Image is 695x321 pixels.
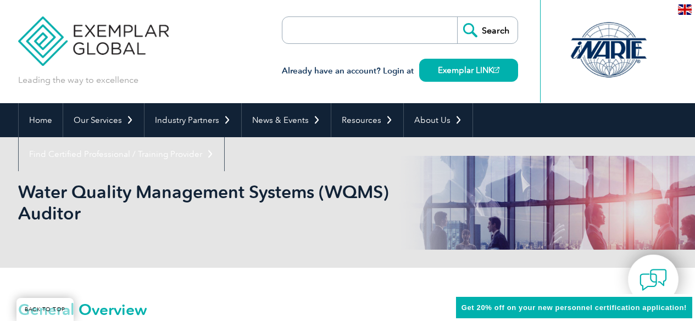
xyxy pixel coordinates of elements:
[462,303,687,312] span: Get 20% off on your new personnel certification application!
[282,64,518,78] h3: Already have an account? Login at
[419,59,518,82] a: Exemplar LINK
[18,301,480,318] h2: General Overview
[16,298,74,321] a: BACK TO TOP
[404,103,472,137] a: About Us
[242,103,331,137] a: News & Events
[457,17,518,43] input: Search
[18,74,138,86] p: Leading the way to excellence
[640,266,667,294] img: contact-chat.png
[63,103,144,137] a: Our Services
[18,181,440,224] h1: Water Quality Management Systems (WQMS) Auditor
[493,67,499,73] img: open_square.png
[144,103,241,137] a: Industry Partners
[19,103,63,137] a: Home
[678,4,692,15] img: en
[19,137,224,171] a: Find Certified Professional / Training Provider
[331,103,403,137] a: Resources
